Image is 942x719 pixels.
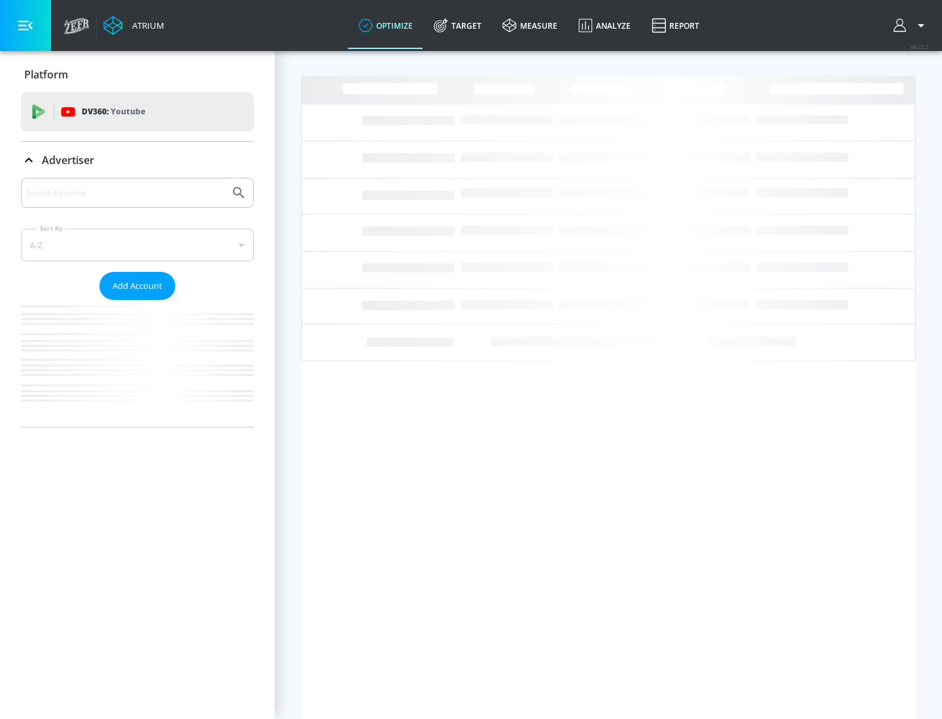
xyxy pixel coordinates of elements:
[21,142,254,178] div: Advertiser
[24,67,68,82] p: Platform
[21,178,254,427] div: Advertiser
[82,105,145,119] p: DV360:
[492,2,568,49] a: measure
[21,300,254,427] nav: list of Advertiser
[113,278,162,293] span: Add Account
[99,272,175,300] button: Add Account
[423,2,492,49] a: Target
[26,184,224,201] input: Search by name
[21,229,254,261] div: A-Z
[42,153,94,167] p: Advertiser
[37,224,65,233] label: Sort By
[641,2,710,49] a: Report
[911,43,929,50] span: v 4.22.2
[568,2,641,49] a: Analyze
[21,92,254,131] div: DV360: Youtube
[127,20,164,31] div: Atrium
[348,2,423,49] a: optimize
[21,56,254,93] div: Platform
[103,16,164,35] a: Atrium
[111,105,145,118] p: Youtube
